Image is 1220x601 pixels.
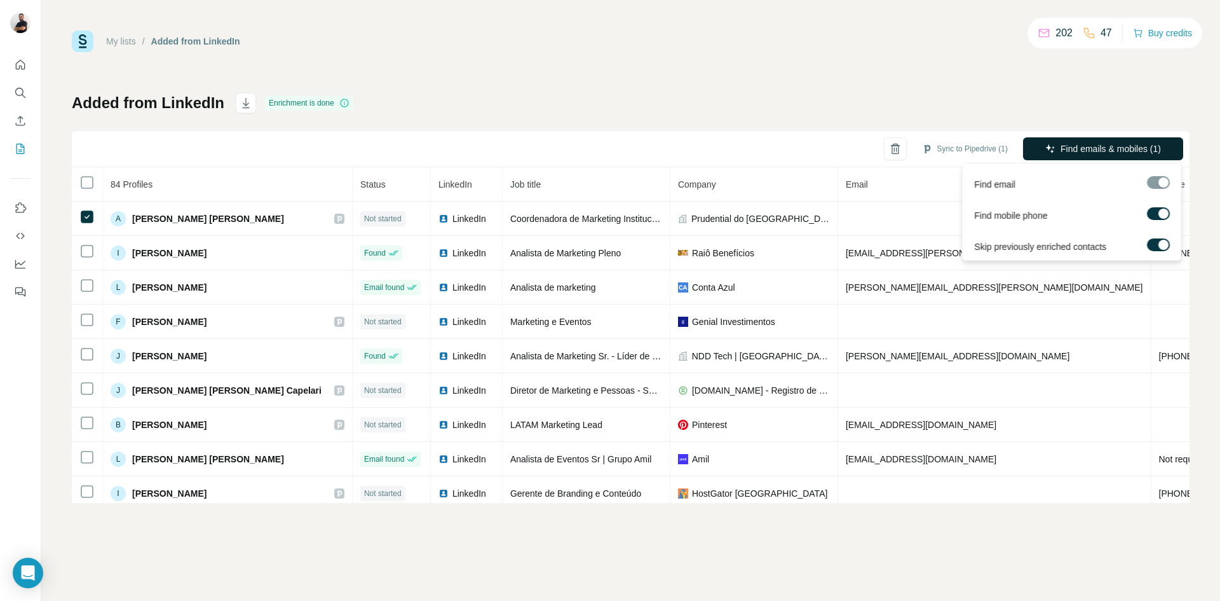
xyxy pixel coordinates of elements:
[364,316,402,328] span: Not started
[692,281,735,294] span: Conta Azul
[1061,142,1161,155] span: Find emails & mobiles (1)
[692,418,727,431] span: Pinterest
[364,488,402,499] span: Not started
[10,81,30,104] button: Search
[452,281,486,294] span: LinkedIn
[510,385,665,396] span: Diretor de Marketing e Pessoas - Sócio
[510,282,596,293] span: Analista de marketing
[510,488,641,499] span: Gerente de Branding e Conteúdo
[364,453,404,465] span: Email found
[111,383,126,398] div: J
[846,179,868,190] span: Email
[678,179,716,190] span: Company
[510,351,736,361] span: Analista de Marketing Sr. - Líder de Eventos & Processos
[132,350,207,363] span: [PERSON_NAME]
[111,486,126,501] div: I
[510,214,825,224] span: Coordenadora de Marketing Institucional | Prudential do [GEOGRAPHIC_DATA]
[846,420,996,430] span: [EMAIL_ADDRESS][DOMAIN_NAME]
[360,179,386,190] span: Status
[692,453,709,466] span: Amil
[364,419,402,431] span: Not started
[1023,137,1183,160] button: Find emails & mobiles (1)
[132,384,322,397] span: [PERSON_NAME] [PERSON_NAME] Capelari
[438,454,449,464] img: LinkedIn logo
[692,487,827,500] span: HostGator [GEOGRAPHIC_DATA]
[452,315,486,328] span: LinkedIn
[438,214,449,224] img: LinkedIn logo
[846,282,1143,293] span: [PERSON_NAME][EMAIL_ADDRESS][PERSON_NAME][DOMAIN_NAME]
[510,248,621,258] span: Analista de Marketing Pleno
[142,35,145,48] li: /
[1159,454,1215,464] span: Not requested
[13,558,43,588] div: Open Intercom Messenger
[846,351,1069,361] span: [PERSON_NAME][EMAIL_ADDRESS][DOMAIN_NAME]
[151,35,240,48] div: Added from LinkedIn
[10,109,30,132] button: Enrich CSV
[452,453,486,466] span: LinkedIn
[111,349,126,364] div: J
[510,317,592,327] span: Marketing e Eventos
[913,139,1017,158] button: Sync to Pipedrive (1)
[1133,24,1192,42] button: Buy credits
[452,418,486,431] span: LinkedIn
[111,179,152,190] span: 84 Profiles
[438,179,472,190] span: LinkedIn
[692,247,754,259] span: Raiô Benefícios
[452,350,486,363] span: LinkedIn
[72,31,93,52] img: Surfe Logo
[438,282,449,293] img: LinkedIn logo
[364,213,402,225] span: Not started
[364,247,386,259] span: Found
[510,179,541,190] span: Job title
[678,420,688,430] img: company-logo
[10,252,30,275] button: Dashboard
[846,454,996,464] span: [EMAIL_ADDRESS][DOMAIN_NAME]
[510,454,651,464] span: Analista de Eventos Sr | Grupo Amil
[678,282,688,293] img: company-logo
[438,248,449,258] img: LinkedIn logo
[111,452,126,467] div: L
[692,350,830,363] span: NDD Tech | [GEOGRAPHIC_DATA]
[678,250,688,256] img: company-logo
[132,247,207,259] span: [PERSON_NAME]
[10,280,30,303] button: Feedback
[678,454,688,464] img: company-logo
[265,95,353,111] div: Enrichment is done
[1159,179,1185,190] span: Mobile
[132,487,207,500] span: [PERSON_NAME]
[132,212,284,225] span: [PERSON_NAME] [PERSON_NAME]
[1055,25,1073,41] p: 202
[364,385,402,396] span: Not started
[692,384,830,397] span: [DOMAIN_NAME] - Registro de Marcas
[452,212,486,225] span: LinkedIn
[111,417,126,432] div: B
[452,487,486,500] span: LinkedIn
[974,178,1015,191] span: Find email
[10,13,30,33] img: Avatar
[111,245,126,261] div: I
[364,282,404,293] span: Email found
[132,281,207,294] span: [PERSON_NAME]
[106,36,136,46] a: My lists
[452,247,486,259] span: LinkedIn
[132,453,284,466] span: [PERSON_NAME] [PERSON_NAME]
[364,350,386,362] span: Found
[678,488,688,499] img: company-logo
[974,209,1047,222] span: Find mobile phone
[1101,25,1112,41] p: 47
[10,225,30,247] button: Use Surfe API
[438,488,449,499] img: LinkedIn logo
[72,93,224,113] h1: Added from LinkedIn
[974,240,1106,253] span: Skip previously enriched contacts
[691,212,830,225] span: Prudential do [GEOGRAPHIC_DATA]
[111,314,126,329] div: F
[10,197,30,219] button: Use Surfe on LinkedIn
[10,137,30,160] button: My lists
[111,280,126,295] div: L
[111,211,126,226] div: A
[10,53,30,76] button: Quick start
[132,315,207,328] span: [PERSON_NAME]
[510,420,602,430] span: LATAM Marketing Lead
[438,420,449,430] img: LinkedIn logo
[438,351,449,361] img: LinkedIn logo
